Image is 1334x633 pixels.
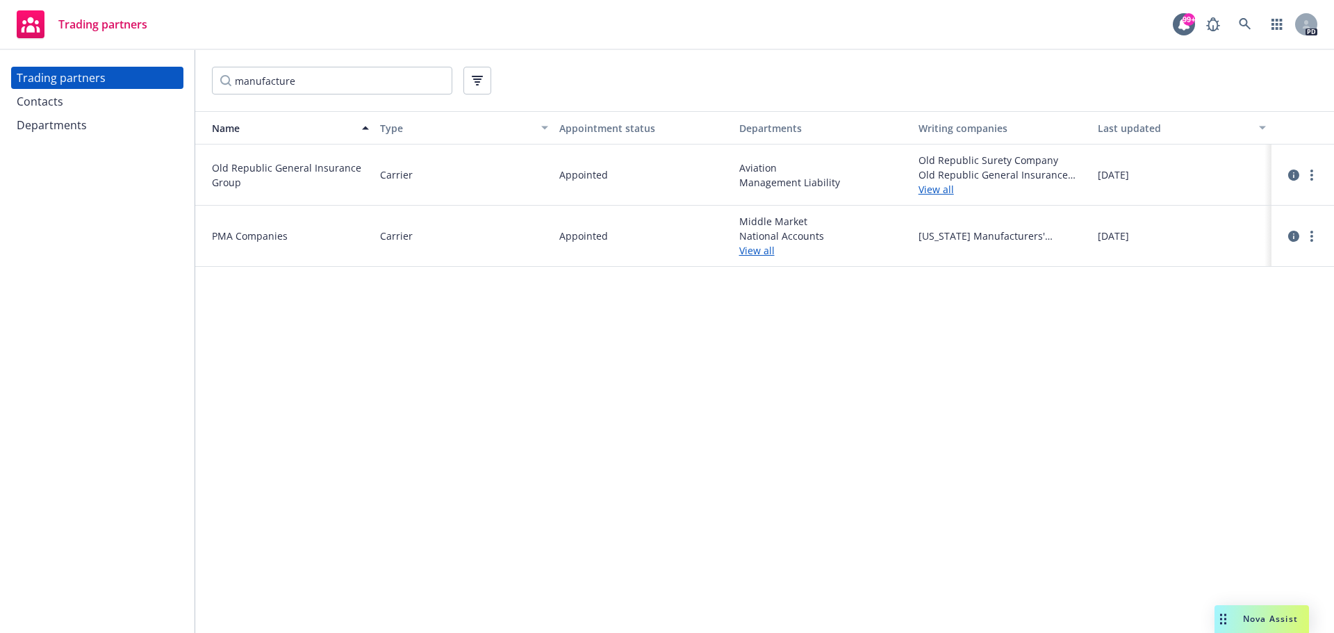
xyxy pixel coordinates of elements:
[212,67,452,94] input: Filter by keyword...
[58,19,147,30] span: Trading partners
[374,111,554,145] button: Type
[1285,167,1302,183] a: circleInformation
[1098,121,1251,135] div: Last updated
[1303,167,1320,183] a: more
[1231,10,1259,38] a: Search
[919,167,1087,182] span: Old Republic General Insurance Corporation
[1303,228,1320,245] a: more
[212,229,369,243] span: PMA Companies
[919,121,1087,135] div: Writing companies
[919,229,1087,243] span: [US_STATE] Manufacturers' Association Insurance Company
[11,114,183,136] a: Departments
[739,121,907,135] div: Departments
[919,153,1087,167] span: Old Republic Surety Company
[1183,13,1195,26] div: 99+
[1214,605,1309,633] button: Nova Assist
[201,121,354,135] div: Name
[195,111,374,145] button: Name
[1214,605,1232,633] div: Drag to move
[739,243,907,258] a: View all
[554,111,733,145] button: Appointment status
[11,90,183,113] a: Contacts
[559,121,727,135] div: Appointment status
[1098,229,1129,243] span: [DATE]
[919,182,1087,197] a: View all
[11,5,153,44] a: Trading partners
[11,67,183,89] a: Trading partners
[17,67,106,89] div: Trading partners
[739,161,907,175] span: Aviation
[734,111,913,145] button: Departments
[739,175,907,190] span: Management Liability
[1263,10,1291,38] a: Switch app
[17,114,87,136] div: Departments
[559,229,608,243] span: Appointed
[212,161,369,190] span: Old Republic General Insurance Group
[380,167,413,182] span: Carrier
[380,229,413,243] span: Carrier
[1199,10,1227,38] a: Report a Bug
[1098,167,1129,182] span: [DATE]
[380,121,533,135] div: Type
[1092,111,1271,145] button: Last updated
[1285,228,1302,245] a: circleInformation
[913,111,1092,145] button: Writing companies
[559,167,608,182] span: Appointed
[1243,613,1298,625] span: Nova Assist
[739,229,907,243] span: National Accounts
[17,90,63,113] div: Contacts
[739,214,907,229] span: Middle Market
